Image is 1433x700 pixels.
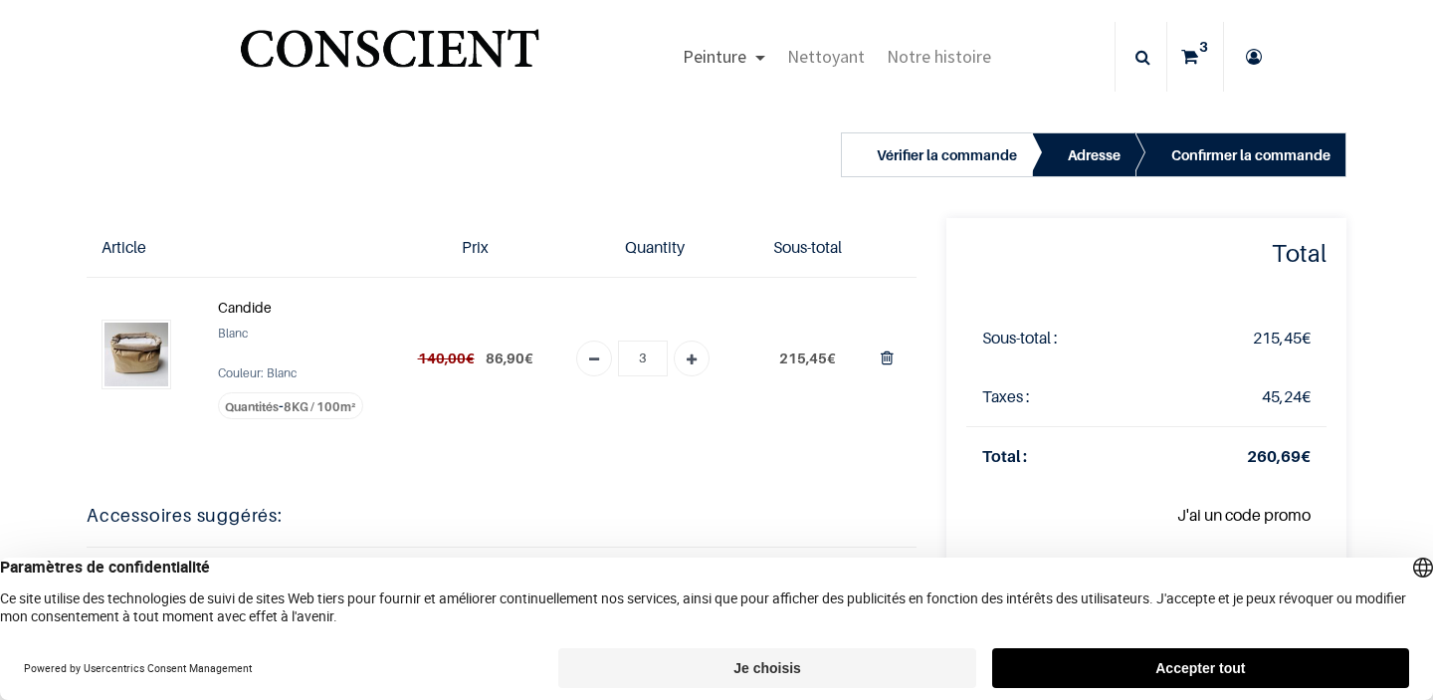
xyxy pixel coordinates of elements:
span: 45,24 [1262,386,1302,406]
span: Peinture [683,45,746,68]
th: Sous-total [749,218,865,278]
span: € [1253,328,1311,348]
span: Nettoyant [787,45,865,68]
a: 3 [1167,22,1223,92]
span: Blanc [218,326,248,341]
span: 86,90 [486,350,524,366]
a: Remove one [576,341,612,376]
span: € [486,350,533,366]
del: € [418,350,475,366]
th: Article [87,218,202,278]
span: 260,69 [1247,446,1301,466]
img: Conscient [236,18,543,97]
span: Couleur: Blanc [218,365,297,380]
a: Add one [674,341,710,376]
span: € [1262,386,1311,406]
a: J'ai un code promo [1177,505,1311,525]
img: Candide (8KG / 100m²) [104,323,168,386]
div: Vérifier la commande [877,143,1017,167]
span: 215,45 [779,350,827,366]
div: Adresse [1068,143,1121,167]
th: Prix [391,218,560,278]
div: Confirmer la commande [1171,143,1331,167]
span: 8KG / 100m² [284,399,355,414]
th: Quantity [560,218,750,278]
h4: Total [966,238,1327,269]
span: Quantités [225,399,279,414]
a: Peinture [672,22,776,92]
strong: € [1247,446,1311,466]
h5: Accessoires suggérés: [87,502,917,531]
a: Supprimer du panier [881,348,894,367]
span: Notre histoire [887,45,991,68]
label: - [218,392,363,419]
td: Sous-total : [966,309,1157,367]
span: 140,00 [418,350,466,366]
span: 215,45 [1253,328,1302,348]
a: Logo of Conscient [236,18,543,97]
td: Taxes : [966,367,1157,427]
a: Candide [218,296,272,320]
span: € [779,350,836,366]
strong: Candide [218,299,272,316]
sup: 3 [1194,37,1213,57]
strong: Total : [982,446,1027,466]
